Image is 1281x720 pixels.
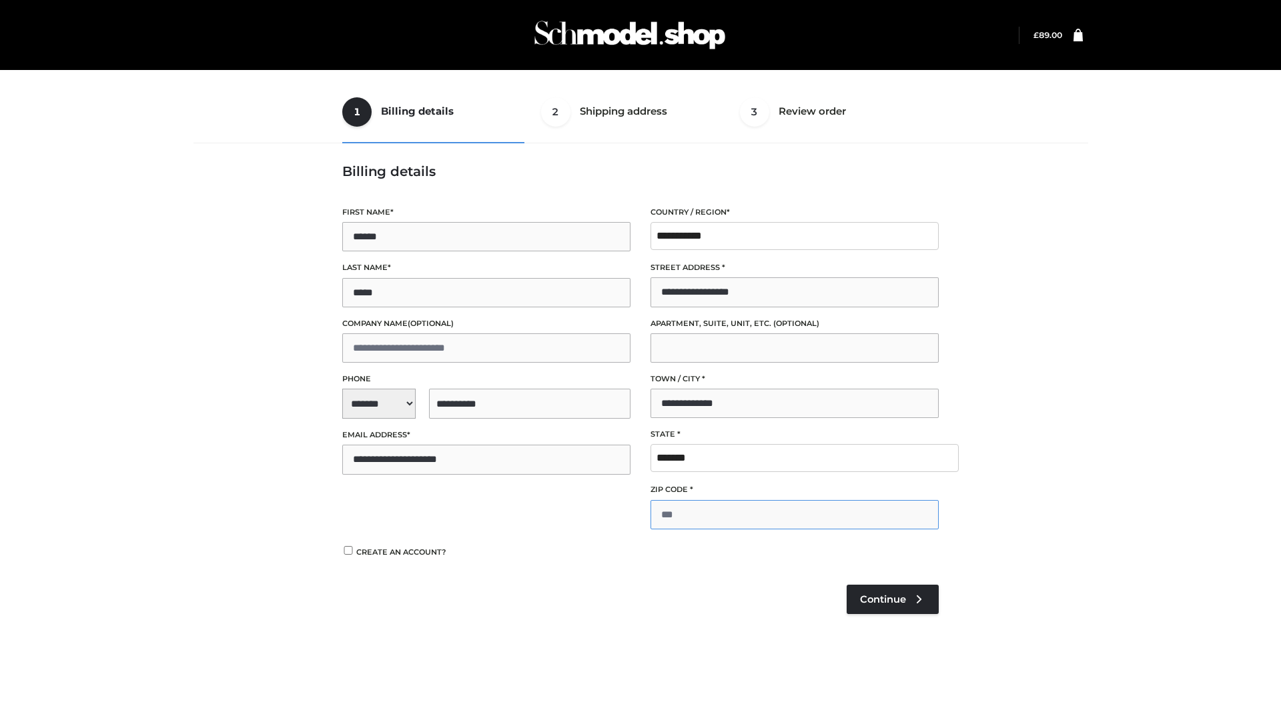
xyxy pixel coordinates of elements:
span: £ [1033,30,1039,40]
span: (optional) [408,319,454,328]
span: Continue [860,593,906,605]
label: First name [342,206,630,219]
a: Continue [847,585,939,614]
label: Company name [342,317,630,330]
label: Apartment, suite, unit, etc. [651,317,939,330]
label: Country / Region [651,206,939,219]
label: Email address [342,429,630,441]
input: Create an account? [342,546,354,555]
label: Street address [651,261,939,274]
a: £89.00 [1033,30,1062,40]
span: (optional) [773,319,819,328]
label: Town / City [651,373,939,385]
h3: Billing details [342,163,939,179]
img: Schmodel Admin 964 [530,9,730,61]
bdi: 89.00 [1033,30,1062,40]
label: Phone [342,373,630,385]
label: ZIP Code [651,483,939,496]
label: State [651,428,939,441]
span: Create an account? [356,547,446,557]
label: Last name [342,261,630,274]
